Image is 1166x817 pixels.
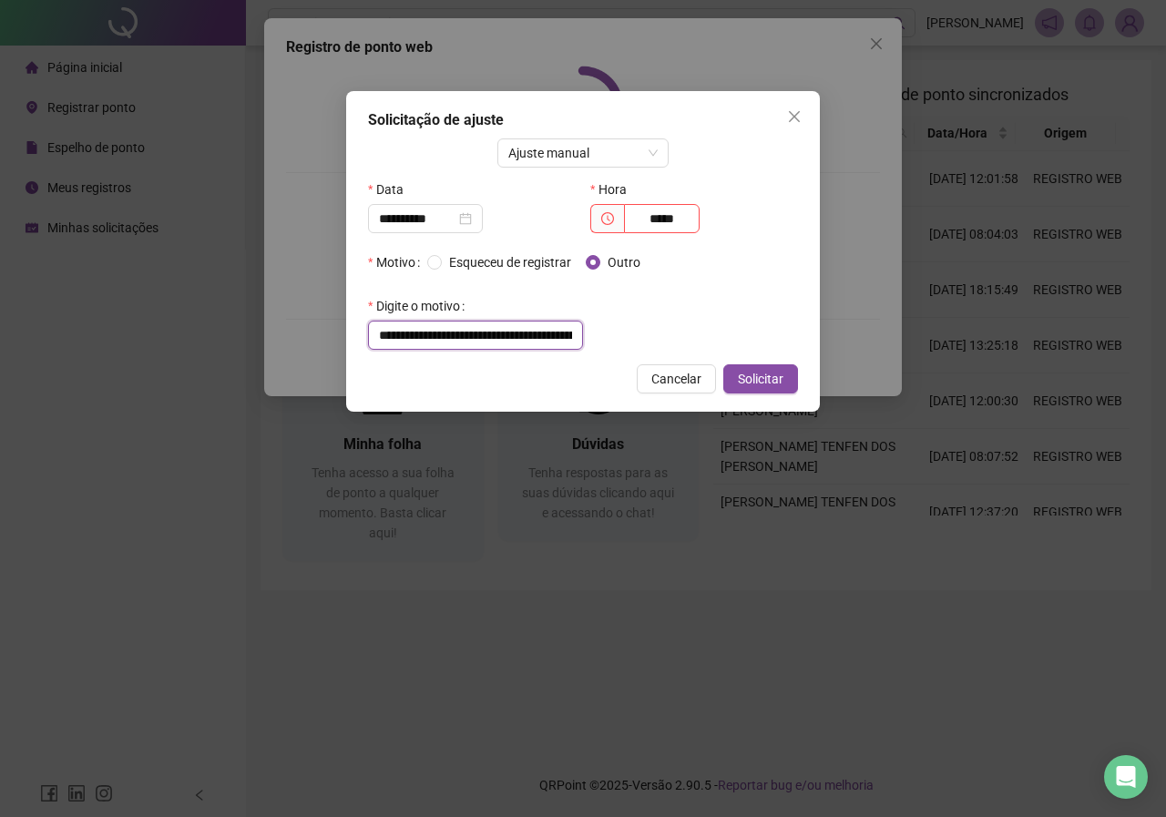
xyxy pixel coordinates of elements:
label: Hora [590,175,639,204]
button: Cancelar [637,364,716,393]
div: Open Intercom Messenger [1104,755,1148,799]
span: Esqueceu de registrar [442,252,578,272]
span: Ajuste manual [508,139,659,167]
button: Close [780,102,809,131]
span: Cancelar [651,369,701,389]
label: Digite o motivo [368,291,472,321]
button: Solicitar [723,364,798,393]
div: Solicitação de ajuste [368,109,798,131]
span: Outro [600,252,648,272]
span: Solicitar [738,369,783,389]
label: Data [368,175,415,204]
span: clock-circle [601,212,614,225]
span: close [787,109,802,124]
label: Motivo [368,248,427,277]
